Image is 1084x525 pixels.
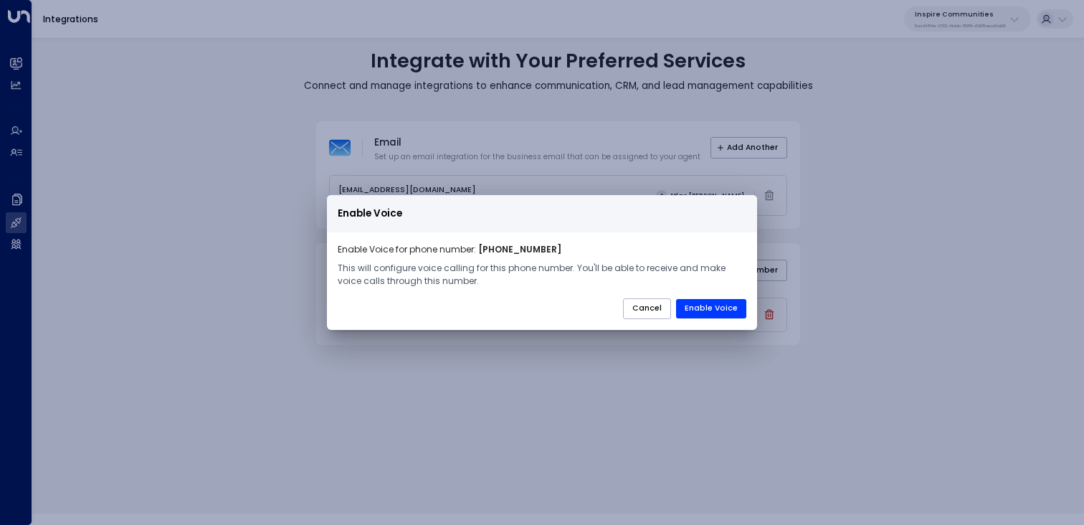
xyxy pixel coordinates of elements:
p: This will configure voice calling for this phone number. You'll be able to receive and make voice... [338,262,746,288]
strong: [PHONE_NUMBER] [478,243,561,255]
button: Enable Voice [676,299,746,319]
p: Enable Voice for phone number: [338,243,746,256]
button: Cancel [623,298,671,320]
span: Enable Voice [338,206,402,222]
